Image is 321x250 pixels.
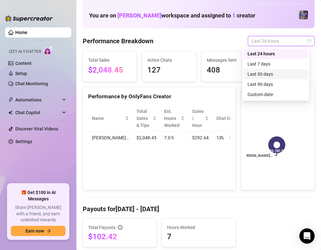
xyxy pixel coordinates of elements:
[88,132,133,144] td: [PERSON_NAME]…
[307,39,311,43] span: calendar
[15,95,60,105] span: Automations
[88,224,115,231] span: Total Payouts
[88,232,151,242] span: $102.42
[167,224,230,231] span: Hours Worked
[92,115,124,122] span: Name
[11,226,66,236] button: Earn nowarrow-right
[147,57,191,64] span: Active Chats
[248,71,304,78] div: Last 30 days
[88,57,131,64] span: Total Sales
[192,108,204,129] span: Sales / Hour
[164,108,179,129] div: Est. Hours Worked
[8,110,12,115] img: Chat Copilot
[118,225,122,230] span: info-circle
[46,229,51,233] span: arrow-right
[15,108,60,118] span: Chat Copilot
[147,64,191,76] span: 127
[241,154,273,158] text: [PERSON_NAME]…
[83,205,315,213] h4: Payouts for [DATE] - [DATE]
[88,105,133,132] th: Name
[15,139,32,144] a: Settings
[8,97,13,102] span: thunderbolt
[88,64,131,76] span: $2,048.45
[167,232,230,242] span: 7
[244,79,308,89] div: Last 90 days
[248,91,304,98] div: Custom date
[207,64,250,76] span: 408
[5,15,53,22] img: logo-BBDzfeDw.svg
[244,89,308,100] div: Custom date
[88,92,230,101] div: Performance by OnlyFans Creator
[15,126,58,131] a: Discover Viral Videos
[216,134,227,141] span: 13 %
[252,36,311,46] span: Last 24 hours
[89,12,255,19] h1: You are on workspace and assigned to creator
[15,81,48,86] a: Chat Monitoring
[188,132,213,144] td: $292.64
[9,49,41,55] span: Izzy AI Chatter
[15,61,31,66] a: Content
[207,57,250,64] span: Messages Sent
[248,60,304,67] div: Last 7 days
[11,205,66,223] span: Share [PERSON_NAME] with a friend, and earn unlimited rewards
[133,105,160,132] th: Total Sales & Tips
[244,69,308,79] div: Last 30 days
[244,59,308,69] div: Last 7 days
[248,50,304,57] div: Last 24 hours
[216,115,257,122] span: Chat Conversion
[244,49,308,59] div: Last 24 hours
[83,37,153,45] h4: Performance Breakdown
[15,71,27,76] a: Setup
[248,81,304,88] div: Last 90 days
[232,12,235,19] span: 1
[15,30,27,35] a: Home
[213,105,266,132] th: Chat Conversion
[117,12,161,19] span: [PERSON_NAME]
[299,228,315,244] div: Open Intercom Messenger
[44,46,53,55] img: AI Chatter
[25,228,44,233] span: Earn now
[299,10,308,19] img: Jaylie
[160,132,188,144] td: 7.0 h
[11,190,66,202] span: 🎁 Get $100 in AI Messages
[136,108,151,129] span: Total Sales & Tips
[133,132,160,144] td: $2,048.45
[188,105,213,132] th: Sales / Hour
